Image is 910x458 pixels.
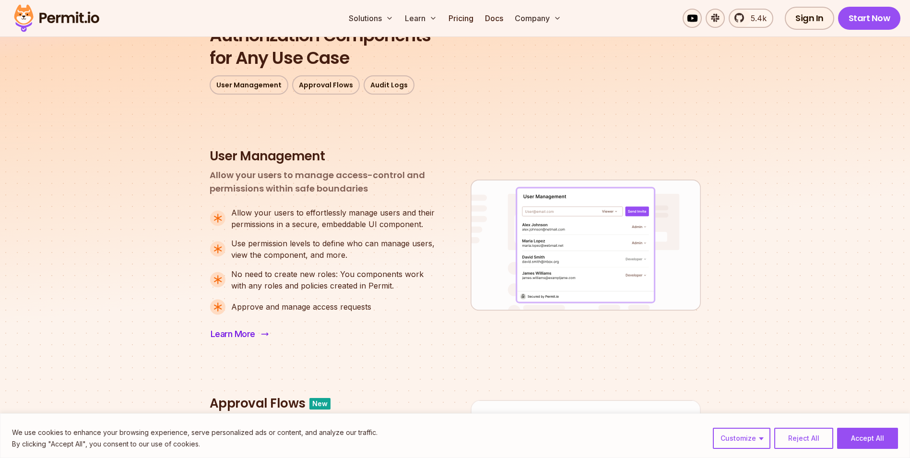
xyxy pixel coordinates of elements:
[445,9,477,28] a: Pricing
[231,238,440,261] p: Use permission levels to define who can manage users, view the component, and more.
[211,327,255,341] span: Learn More
[511,9,565,28] button: Company
[210,396,306,412] h3: Approval Flows
[292,75,360,95] a: Approval Flows
[345,9,397,28] button: Solutions
[210,326,268,342] a: Learn More
[729,9,773,28] a: 5.4k
[231,268,440,291] p: No need to create new roles: You components work with any roles and policies created in Permit.
[10,2,104,35] img: Permit logo
[12,438,378,450] p: By clicking "Accept All", you consent to our use of cookies.
[210,24,701,70] h2: for Any Use Case
[309,398,331,410] div: New
[838,7,901,30] a: Start Now
[364,75,414,95] a: Audit Logs
[210,169,440,195] p: Allow your users to manage access-control and permissions within safe boundaries
[231,301,371,313] p: Approve and manage access requests
[401,9,441,28] button: Learn
[481,9,507,28] a: Docs
[713,428,770,449] button: Customize
[785,7,834,30] a: Sign In
[231,207,440,230] p: Allow your users to effortlessly manage users and their permissions in a secure, embeddable UI co...
[210,148,440,165] h3: User Management
[12,427,378,438] p: We use cookies to enhance your browsing experience, serve personalized ads or content, and analyz...
[837,428,898,449] button: Accept All
[745,12,767,24] span: 5.4k
[774,428,833,449] button: Reject All
[210,75,288,95] a: User Management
